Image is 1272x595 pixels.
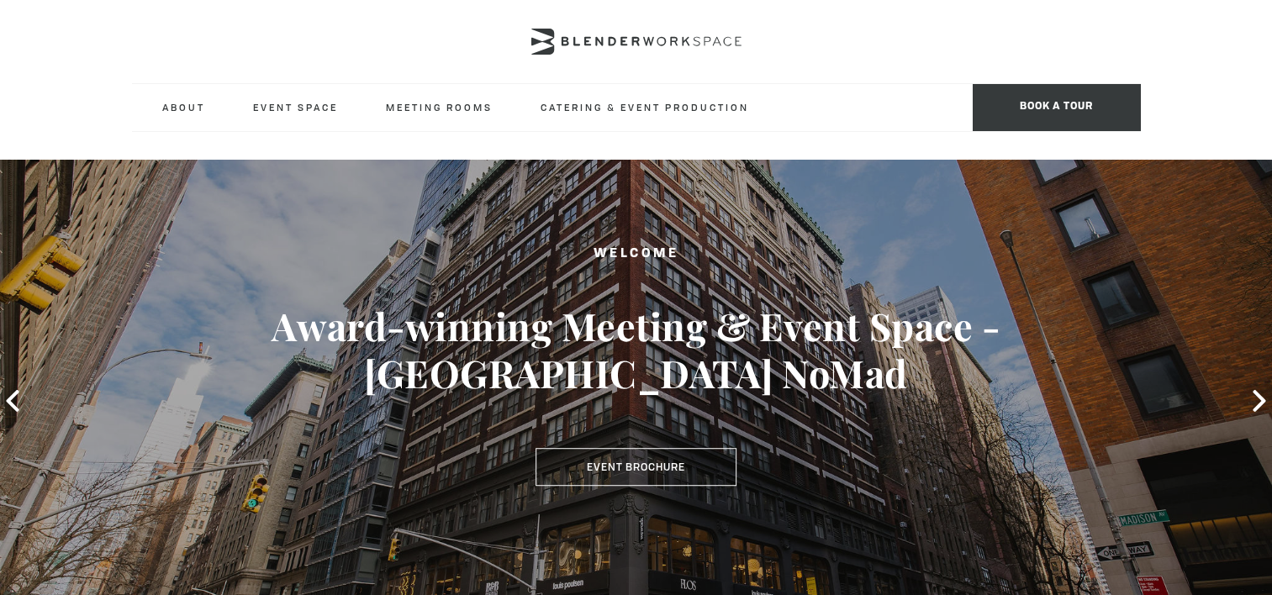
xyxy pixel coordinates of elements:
[149,84,219,130] a: About
[536,448,736,487] a: Event Brochure
[973,84,1141,131] span: Book a tour
[64,244,1209,265] h2: Welcome
[372,84,506,130] a: Meeting Rooms
[240,84,351,130] a: Event Space
[64,303,1209,397] h3: Award-winning Meeting & Event Space - [GEOGRAPHIC_DATA] NoMad
[527,84,763,130] a: Catering & Event Production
